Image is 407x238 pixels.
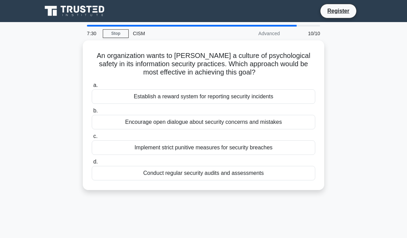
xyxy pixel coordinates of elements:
div: Encourage open dialogue about security concerns and mistakes [92,115,315,129]
div: Implement strict punitive measures for security breaches [92,140,315,155]
div: Advanced [224,27,284,40]
div: Conduct regular security audits and assessments [92,166,315,180]
span: a. [93,82,98,88]
div: Establish a reward system for reporting security incidents [92,89,315,104]
h5: An organization wants to [PERSON_NAME] a culture of psychological safety in its information secur... [91,51,316,77]
div: 7:30 [83,27,103,40]
span: d. [93,159,98,165]
span: c. [93,133,97,139]
div: CISM [129,27,224,40]
a: Stop [103,29,129,38]
a: Register [323,7,354,15]
div: 10/10 [284,27,324,40]
span: b. [93,108,98,113]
